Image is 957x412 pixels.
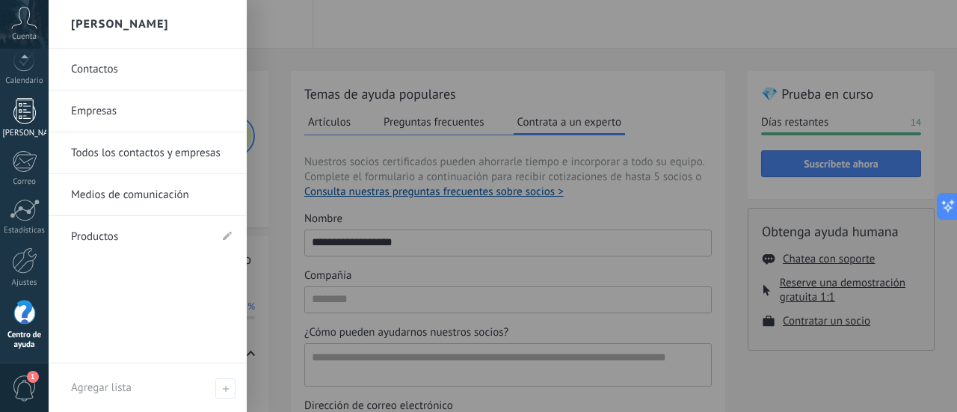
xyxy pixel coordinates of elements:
font: Calendario [5,76,43,86]
a: Empresas [71,90,232,132]
a: Productos [71,216,209,258]
font: Cuenta [12,31,37,42]
font: Estadísticas [4,225,45,236]
font: Agregar lista [71,381,132,395]
font: Contactos [71,62,118,76]
font: Correo [13,176,36,187]
font: [PERSON_NAME] [71,17,169,31]
font: Medios de comunicación [71,188,189,202]
font: 1 [31,372,35,381]
font: Todos los contactos y empresas [71,146,221,160]
font: Ajustes [12,277,37,288]
a: Todos los contactos y empresas [71,132,232,174]
font: Empresas [71,104,117,118]
font: Productos [71,230,118,244]
font: Centro de ayuda [7,330,41,350]
a: Contactos [71,49,232,90]
span: Agregar lista [215,378,236,399]
a: Medios de comunicación [71,174,232,216]
font: [PERSON_NAME] [3,128,62,138]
